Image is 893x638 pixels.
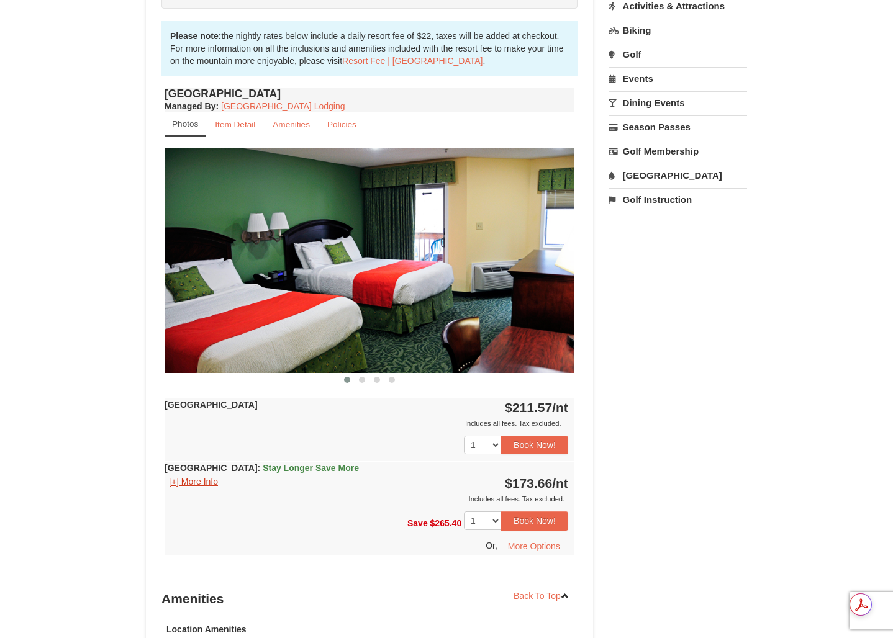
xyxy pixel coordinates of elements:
a: Golf Instruction [609,188,747,211]
strong: : [165,101,219,111]
a: Events [609,67,747,90]
a: Dining Events [609,91,747,114]
strong: [GEOGRAPHIC_DATA] [165,400,258,410]
strong: Please note: [170,31,221,41]
a: [GEOGRAPHIC_DATA] Lodging [221,101,345,111]
span: Or, [486,540,497,550]
span: $173.66 [505,476,552,490]
strong: [GEOGRAPHIC_DATA] [165,463,359,473]
a: Policies [319,112,365,137]
a: Amenities [265,112,318,137]
a: Season Passes [609,115,747,138]
a: Back To Top [505,586,578,605]
a: Golf Membership [609,140,747,163]
button: Book Now! [501,511,568,530]
div: Includes all fees. Tax excluded. [165,417,568,429]
span: Save [407,518,428,528]
button: Book Now! [501,436,568,454]
a: [GEOGRAPHIC_DATA] [609,164,747,187]
strong: $211.57 [505,400,568,415]
strong: Location Amenities [166,624,247,634]
small: Item Detail [215,120,255,129]
span: /nt [552,476,568,490]
h3: Amenities [161,586,578,611]
small: Policies [327,120,356,129]
span: : [258,463,261,473]
a: Photos [165,112,206,137]
span: /nt [552,400,568,415]
span: $265.40 [430,518,462,528]
div: the nightly rates below include a daily resort fee of $22, taxes will be added at checkout. For m... [161,21,578,76]
span: Stay Longer Save More [263,463,359,473]
div: Includes all fees. Tax excluded. [165,493,568,505]
a: Resort Fee | [GEOGRAPHIC_DATA] [342,56,483,66]
a: Biking [609,19,747,42]
h4: [GEOGRAPHIC_DATA] [165,88,574,100]
small: Photos [172,119,198,128]
a: Item Detail [207,112,263,137]
button: [+] More Info [165,475,222,488]
a: Golf [609,43,747,66]
img: 18876286-41-233aa5f3.jpg [165,148,574,372]
button: More Options [500,537,568,555]
small: Amenities [273,120,310,129]
span: Managed By [165,101,215,111]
